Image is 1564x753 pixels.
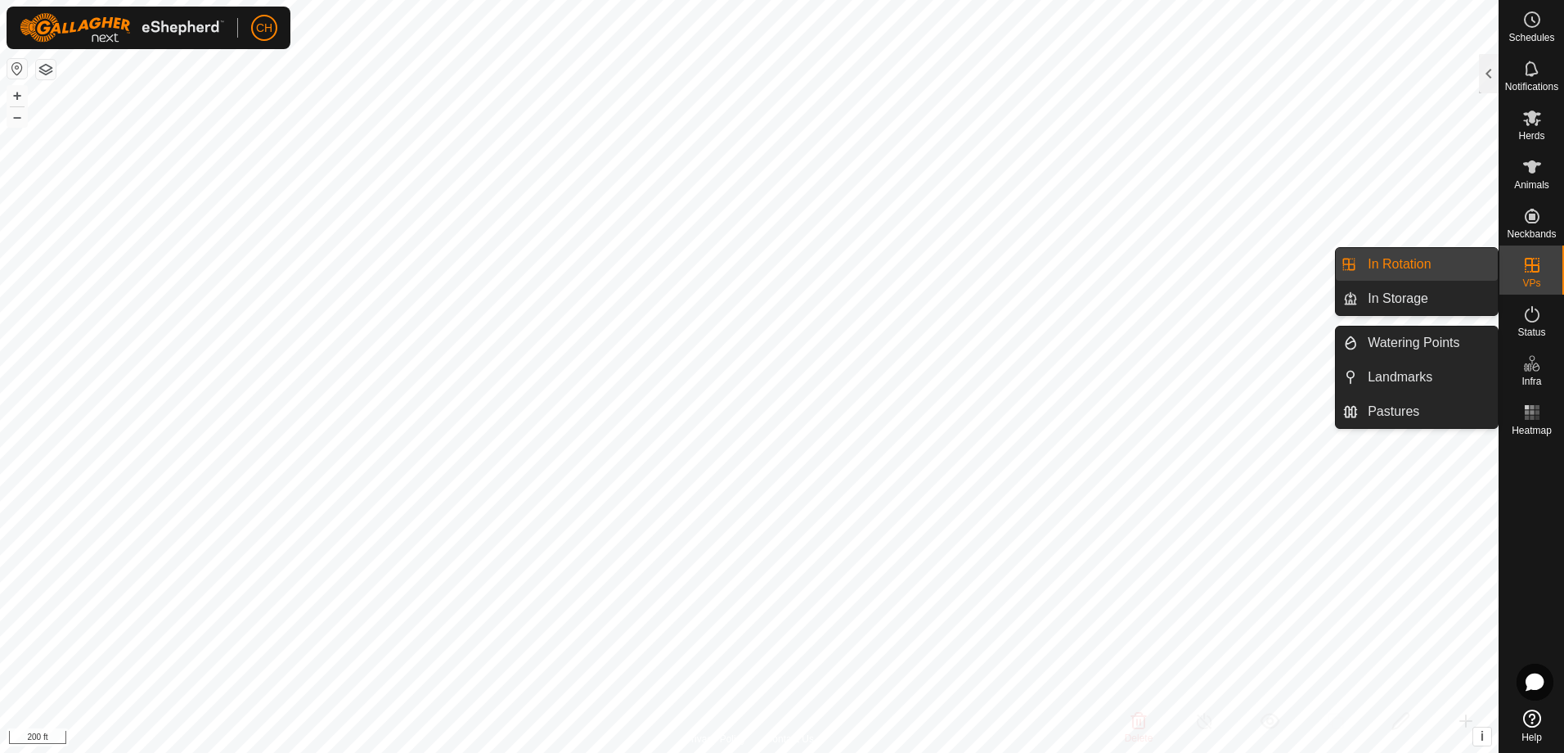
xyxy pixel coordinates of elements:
[1522,278,1540,288] span: VPs
[1358,327,1498,359] a: Watering Points
[1505,82,1558,92] span: Notifications
[1512,426,1552,435] span: Heatmap
[20,13,224,43] img: Gallagher Logo
[1521,733,1542,742] span: Help
[256,20,272,37] span: CH
[7,86,27,106] button: +
[1358,248,1498,281] a: In Rotation
[1499,703,1564,749] a: Help
[766,732,814,746] a: Contact Us
[7,59,27,79] button: Reset Map
[1336,282,1498,315] li: In Storage
[1518,131,1544,141] span: Herds
[685,732,746,746] a: Privacy Policy
[1507,229,1556,239] span: Neckbands
[1517,327,1545,337] span: Status
[1336,395,1498,428] li: Pastures
[1358,361,1498,394] a: Landmarks
[1368,333,1459,353] span: Watering Points
[1358,282,1498,315] a: In Storage
[1508,33,1554,43] span: Schedules
[7,107,27,127] button: –
[1368,255,1431,274] span: In Rotation
[1368,367,1432,387] span: Landmarks
[1336,361,1498,394] li: Landmarks
[1514,180,1549,190] span: Animals
[1521,376,1541,386] span: Infra
[36,60,56,79] button: Map Layers
[1481,729,1484,743] span: i
[1358,395,1498,428] a: Pastures
[1336,248,1498,281] li: In Rotation
[1336,327,1498,359] li: Watering Points
[1368,289,1428,309] span: In Storage
[1368,402,1419,422] span: Pastures
[1473,728,1491,746] button: i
